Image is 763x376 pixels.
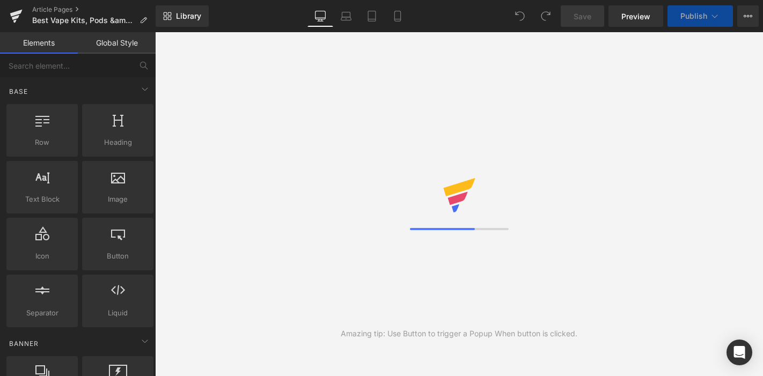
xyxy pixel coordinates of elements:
[85,194,150,205] span: Image
[509,5,531,27] button: Undo
[341,328,577,340] div: Amazing tip: Use Button to trigger a Popup When button is clicked.
[535,5,556,27] button: Redo
[621,11,650,22] span: Preview
[85,137,150,148] span: Heading
[85,250,150,262] span: Button
[333,5,359,27] a: Laptop
[10,137,75,148] span: Row
[32,16,135,25] span: Best Vape Kits, Pods &amp; Coils for Double Drip E-Liquids
[574,11,591,22] span: Save
[608,5,663,27] a: Preview
[385,5,410,27] a: Mobile
[156,5,209,27] a: New Library
[727,340,752,365] div: Open Intercom Messenger
[307,5,333,27] a: Desktop
[8,338,40,349] span: Banner
[85,307,150,319] span: Liquid
[176,11,201,21] span: Library
[359,5,385,27] a: Tablet
[737,5,759,27] button: More
[667,5,733,27] button: Publish
[10,307,75,319] span: Separator
[10,194,75,205] span: Text Block
[8,86,29,97] span: Base
[78,32,156,54] a: Global Style
[680,12,707,20] span: Publish
[10,250,75,262] span: Icon
[32,5,156,14] a: Article Pages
